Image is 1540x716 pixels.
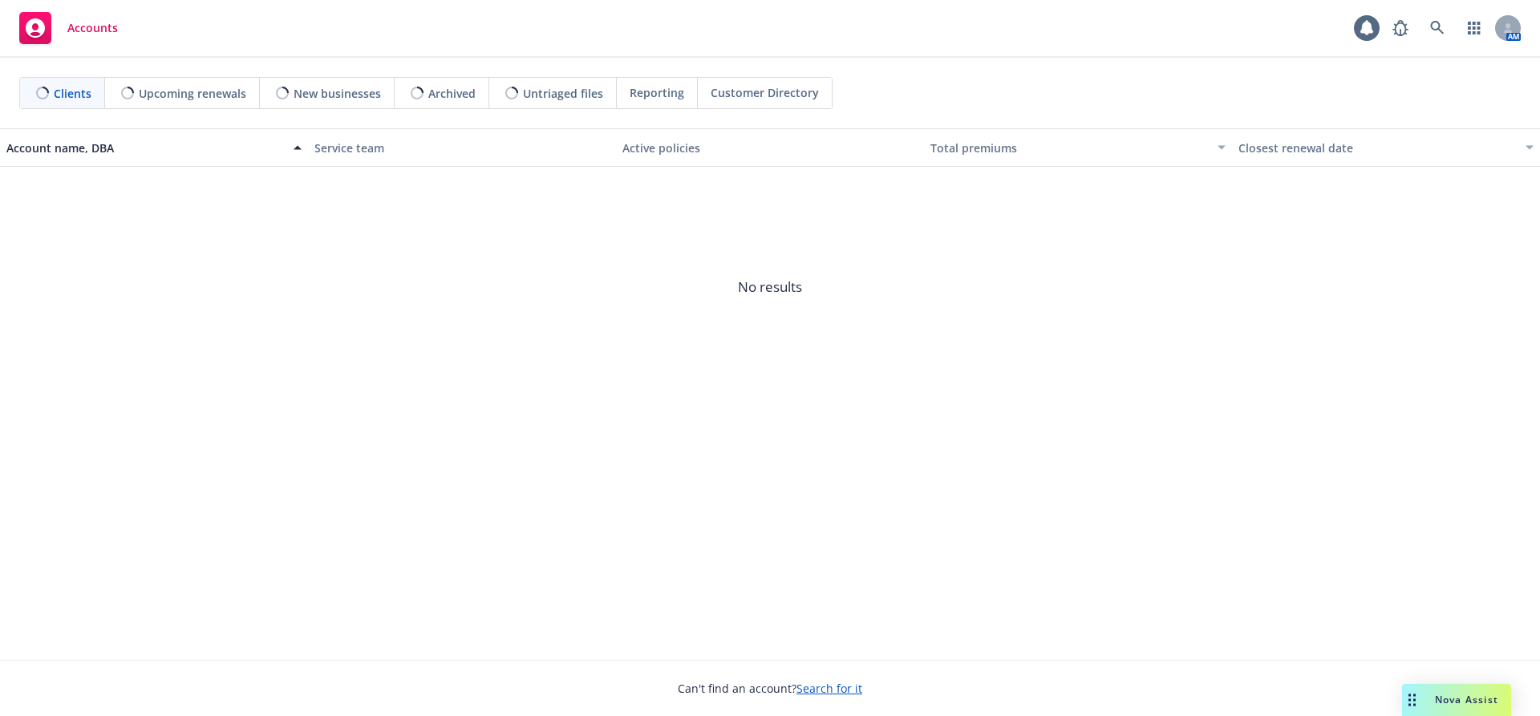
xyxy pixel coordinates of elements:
[924,128,1232,167] button: Total premiums
[54,85,91,102] span: Clients
[523,85,603,102] span: Untriaged files
[13,6,124,51] a: Accounts
[314,140,610,156] div: Service team
[622,140,918,156] div: Active policies
[294,85,381,102] span: New businesses
[1384,12,1416,44] a: Report a Bug
[1402,684,1422,716] div: Drag to move
[67,22,118,34] span: Accounts
[678,680,862,697] span: Can't find an account?
[1435,693,1498,706] span: Nova Assist
[1458,12,1490,44] a: Switch app
[711,84,819,101] span: Customer Directory
[1421,12,1453,44] a: Search
[428,85,476,102] span: Archived
[1232,128,1540,167] button: Closest renewal date
[616,128,924,167] button: Active policies
[796,681,862,696] a: Search for it
[630,84,684,101] span: Reporting
[308,128,616,167] button: Service team
[139,85,246,102] span: Upcoming renewals
[1402,684,1511,716] button: Nova Assist
[1238,140,1516,156] div: Closest renewal date
[6,140,284,156] div: Account name, DBA
[930,140,1208,156] div: Total premiums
